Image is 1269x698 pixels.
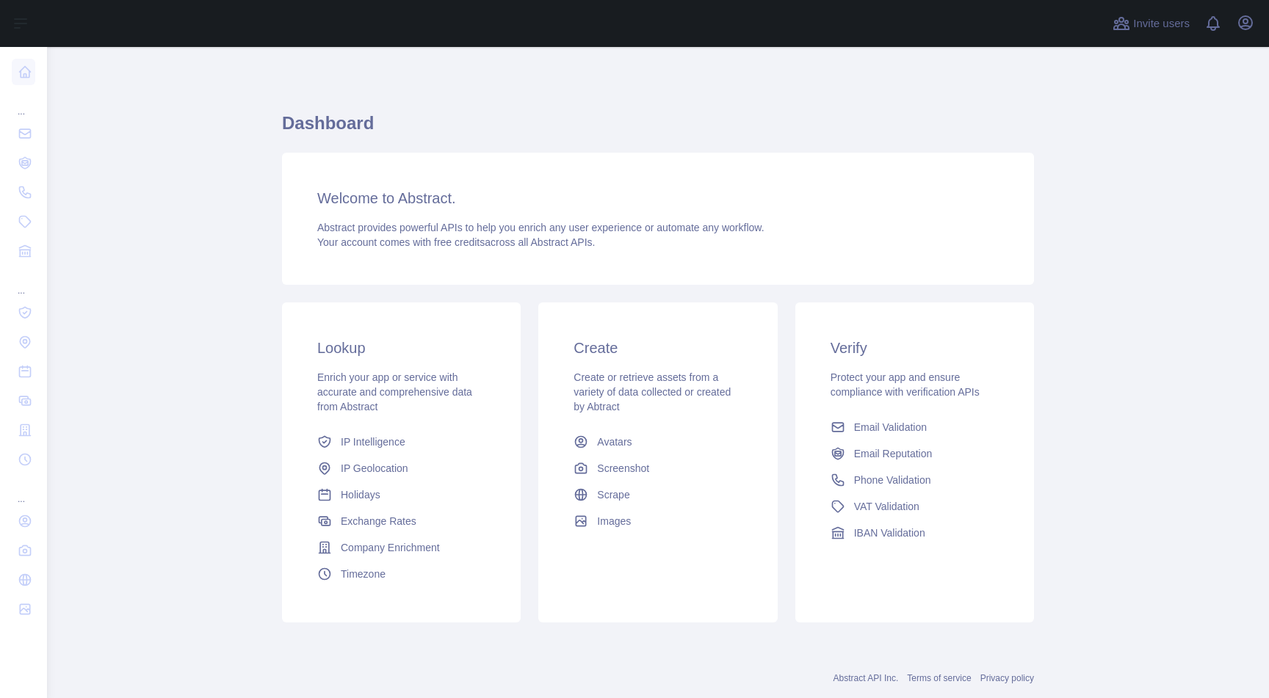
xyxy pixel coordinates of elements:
[831,338,999,358] h3: Verify
[311,534,491,561] a: Company Enrichment
[282,112,1034,147] h1: Dashboard
[317,188,999,208] h3: Welcome to Abstract.
[12,267,35,297] div: ...
[311,455,491,481] a: IP Geolocation
[317,236,595,248] span: Your account comes with across all Abstract APIs.
[854,446,933,461] span: Email Reputation
[597,514,631,528] span: Images
[597,487,629,502] span: Scrape
[434,236,485,248] span: free credits
[825,467,1005,493] a: Phone Validation
[317,338,485,358] h3: Lookup
[317,222,764,233] span: Abstract provides powerful APIs to help you enrich any user experience or automate any workflow.
[574,371,731,412] span: Create or retrieve assets from a variety of data collected or created by Abtract
[854,420,927,435] span: Email Validation
[854,473,931,487] span: Phone Validation
[341,540,440,555] span: Company Enrichment
[854,526,925,540] span: IBAN Validation
[597,461,649,476] span: Screenshot
[825,520,1005,546] a: IBAN Validation
[834,673,899,683] a: Abstract API Inc.
[1110,12,1193,35] button: Invite users
[568,455,748,481] a: Screenshot
[311,481,491,508] a: Holidays
[341,435,405,449] span: IP Intelligence
[854,499,919,514] span: VAT Validation
[568,481,748,508] a: Scrape
[831,371,980,398] span: Protect your app and ensure compliance with verification APIs
[12,476,35,505] div: ...
[341,487,380,502] span: Holidays
[341,514,416,528] span: Exchange Rates
[311,561,491,587] a: Timezone
[311,508,491,534] a: Exchange Rates
[574,338,742,358] h3: Create
[597,435,632,449] span: Avatars
[825,440,1005,467] a: Email Reputation
[907,673,971,683] a: Terms of service
[568,508,748,534] a: Images
[12,88,35,117] div: ...
[825,493,1005,520] a: VAT Validation
[317,371,472,412] span: Enrich your app or service with accurate and comprehensive data from Abstract
[825,414,1005,440] a: Email Validation
[341,461,408,476] span: IP Geolocation
[311,429,491,455] a: IP Intelligence
[980,673,1034,683] a: Privacy policy
[341,567,386,581] span: Timezone
[1133,15,1190,32] span: Invite users
[568,429,748,455] a: Avatars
